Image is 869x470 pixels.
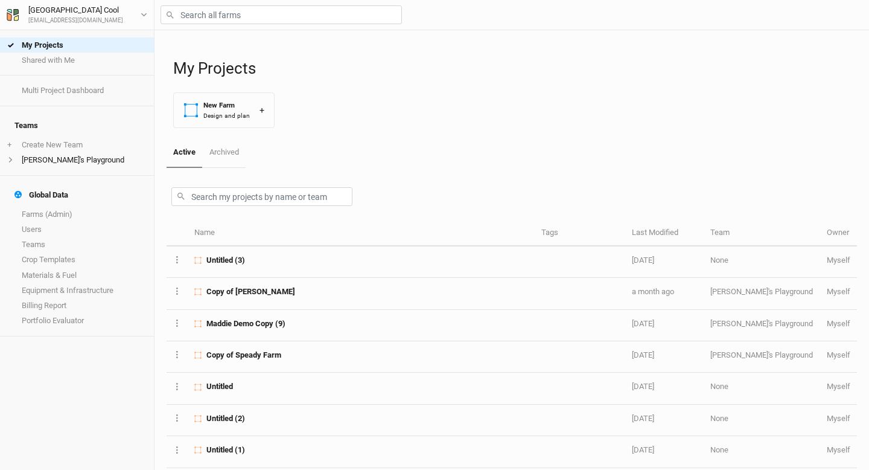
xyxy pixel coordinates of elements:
td: None [704,246,820,278]
span: madison@propagateag.com [827,287,850,296]
span: Untitled (2) [206,413,245,424]
span: Mar 9, 2025 5:41 PM [632,414,654,423]
th: Tags [535,221,625,246]
span: Aug 5, 2025 4:17 PM [632,287,674,296]
span: madison@propagateag.com [827,256,850,265]
input: Search my projects by name or team [171,187,352,206]
span: Copy of Otis Miller [206,286,295,297]
button: New FarmDesign and plan+ [173,92,275,128]
th: Last Modified [625,221,704,246]
span: Apr 2, 2025 11:18 AM [632,350,654,359]
span: Maddie Demo Copy (9) [206,318,285,329]
div: [GEOGRAPHIC_DATA] Cool [28,4,123,16]
span: madison@propagateag.com [827,414,850,423]
td: [PERSON_NAME]'s Playground [704,341,820,373]
span: madison@propagateag.com [827,319,850,328]
input: Search all farms [161,5,402,24]
span: May 28, 2025 1:31 PM [632,319,654,328]
span: + [7,140,11,150]
span: Copy of Speady Farm [206,350,281,361]
td: None [704,373,820,404]
div: Design and plan [203,111,250,120]
td: [PERSON_NAME]'s Playground [704,278,820,309]
span: madison@propagateag.com [827,382,850,391]
th: Owner [820,221,857,246]
span: Sep 5, 2025 1:55 PM [632,256,654,265]
td: None [704,436,820,468]
div: [EMAIL_ADDRESS][DOMAIN_NAME] [28,16,123,25]
span: Untitled (3) [206,255,245,266]
a: Active [167,138,202,168]
span: Nov 7, 2024 7:27 PM [632,445,654,454]
a: Archived [202,138,245,167]
h1: My Projects [173,59,857,78]
span: Untitled (1) [206,445,245,456]
span: madison@propagateag.com [827,445,850,454]
th: Name [188,221,535,246]
span: Mar 20, 2025 9:01 AM [632,382,654,391]
button: [GEOGRAPHIC_DATA] Cool[EMAIL_ADDRESS][DOMAIN_NAME] [6,4,148,25]
div: Global Data [14,190,68,200]
th: Team [704,221,820,246]
h4: Teams [7,114,147,138]
td: None [704,405,820,436]
span: Untitled [206,381,233,392]
div: New Farm [203,100,250,111]
span: madison@propagateag.com [827,350,850,359]
div: + [259,104,264,117]
td: [PERSON_NAME]'s Playground [704,310,820,341]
